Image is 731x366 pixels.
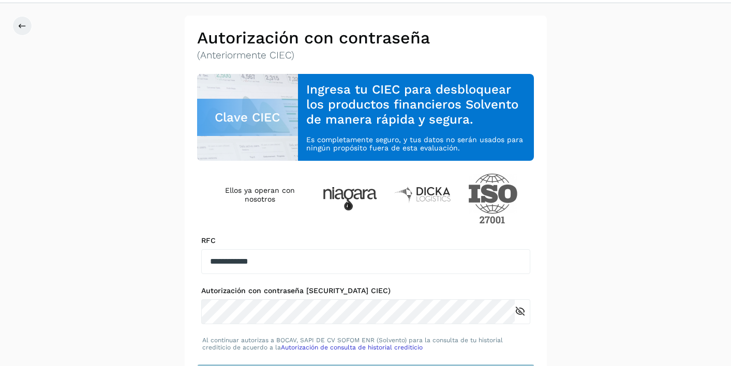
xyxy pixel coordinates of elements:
h4: Ellos ya operan con nosotros [214,186,306,204]
p: Es completamente seguro, y tus datos no serán usados para ningún propósito fuera de esta evaluación. [306,135,526,153]
img: Dicka logistics [394,186,452,203]
img: Niagara [323,187,377,210]
a: Autorización de consulta de historial crediticio [281,344,423,351]
h3: Ingresa tu CIEC para desbloquear los productos financieros Solvento de manera rápida y segura. [306,82,526,127]
img: ISO [468,173,518,224]
h2: Autorización con contraseña [197,28,534,48]
p: Al continuar autorizas a BOCAV, SAPI DE CV SOFOM ENR (Solvento) para la consulta de tu historial ... [202,337,529,352]
label: Autorización con contraseña [SECURITY_DATA] CIEC) [201,286,530,295]
div: Clave CIEC [197,99,299,136]
p: (Anteriormente CIEC) [197,50,534,62]
label: RFC [201,236,530,245]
